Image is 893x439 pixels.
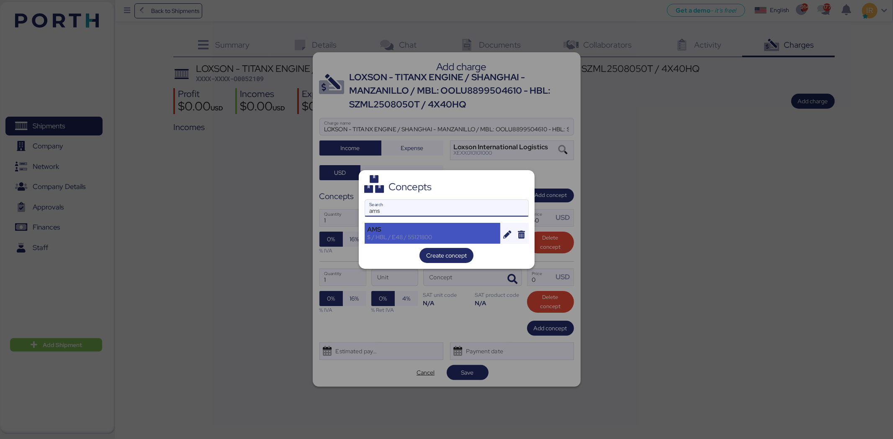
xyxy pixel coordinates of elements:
[368,233,498,241] div: $ / HBL / E48 / 55121800
[365,200,528,217] input: Search
[426,250,467,260] span: Create concept
[368,226,498,233] div: AMS
[419,248,474,263] button: Create concept
[389,183,432,191] div: Concepts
